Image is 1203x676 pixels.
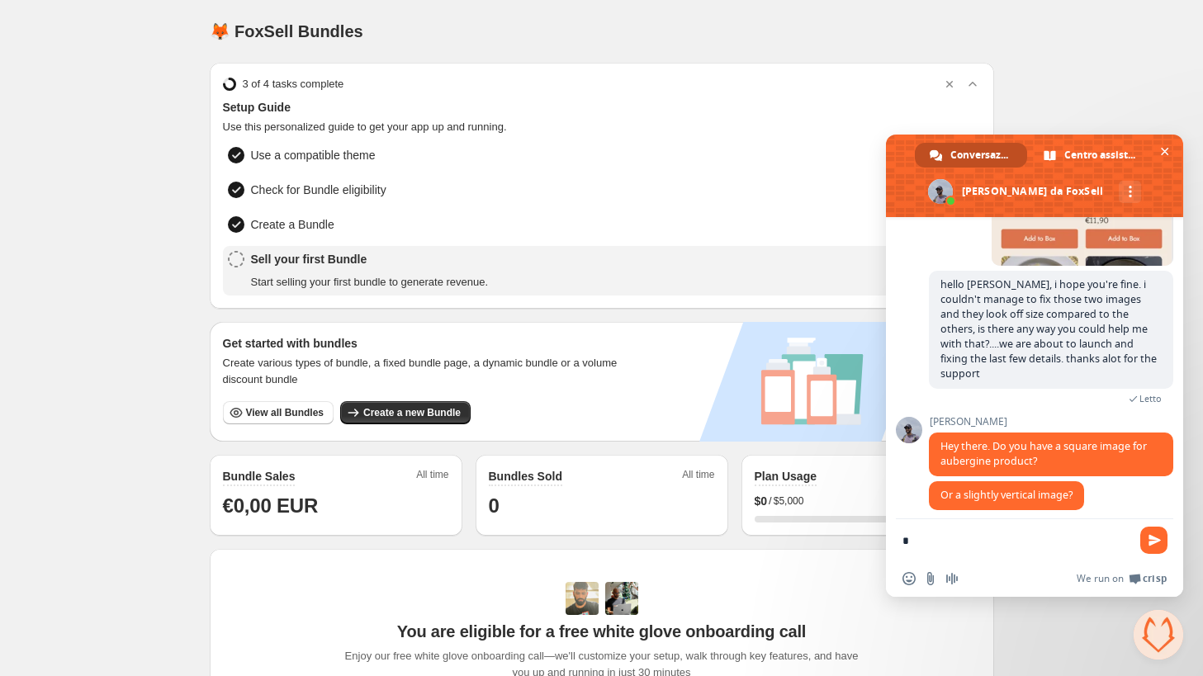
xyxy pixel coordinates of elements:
span: $5,000 [774,494,804,508]
span: $ 0 [755,493,768,509]
span: [PERSON_NAME] [929,416,1173,428]
span: Conversazione [950,143,1011,168]
img: Adi [566,582,599,615]
span: Chiudere la chat [1156,143,1173,160]
span: All time [682,468,714,486]
span: Or a slightly vertical image? [940,488,1073,502]
span: Letto [1139,393,1162,404]
h1: €0,00 EUR [223,493,449,519]
div: / [755,493,981,509]
span: hello [PERSON_NAME], i hope you're fine. i couldn't manage to fix those two images and they look ... [940,277,1157,381]
h2: Bundles Sold [489,468,562,485]
button: Create a new Bundle [340,401,471,424]
span: You are eligible for a free white glove onboarding call [397,622,806,641]
h1: 0 [489,493,715,519]
h2: Plan Usage [755,468,817,485]
span: Use this personalized guide to get your app up and running. [223,119,981,135]
span: Inserisci una emoji [902,572,916,585]
span: Create various types of bundle, a fixed bundle page, a dynamic bundle or a volume discount bundle [223,355,633,388]
textarea: Scrivi il tuo messaggio... [902,519,1134,560]
span: Start selling your first bundle to generate revenue. [251,274,489,291]
button: View all Bundles [223,401,334,424]
span: Check for Bundle eligibility [251,182,386,198]
span: 3 of 4 tasks complete [243,76,344,92]
a: Centro assistenza [1029,143,1154,168]
h2: Bundle Sales [223,468,296,485]
span: Create a new Bundle [363,406,461,419]
span: We run on [1077,572,1124,585]
a: Conversazione [915,143,1027,168]
span: All time [416,468,448,486]
span: Registra un messaggio audio [945,572,959,585]
span: Hey there. Do you have a square image for aubergine product? [940,439,1147,468]
span: Use a compatible theme [251,147,376,163]
span: Inviare [1140,527,1167,554]
h3: Get started with bundles [223,335,633,352]
img: Prakhar [605,582,638,615]
span: Setup Guide [223,99,981,116]
span: Sell your first Bundle [251,251,489,267]
span: Centro assistenza [1064,143,1138,168]
h1: 🦊 FoxSell Bundles [210,21,363,41]
span: Create a Bundle [251,216,334,233]
span: View all Bundles [246,406,324,419]
span: Crisp [1143,572,1167,585]
a: Chiudere la chat [1134,610,1183,659]
a: We run onCrisp [1077,572,1167,585]
span: Invia un file [924,572,937,585]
